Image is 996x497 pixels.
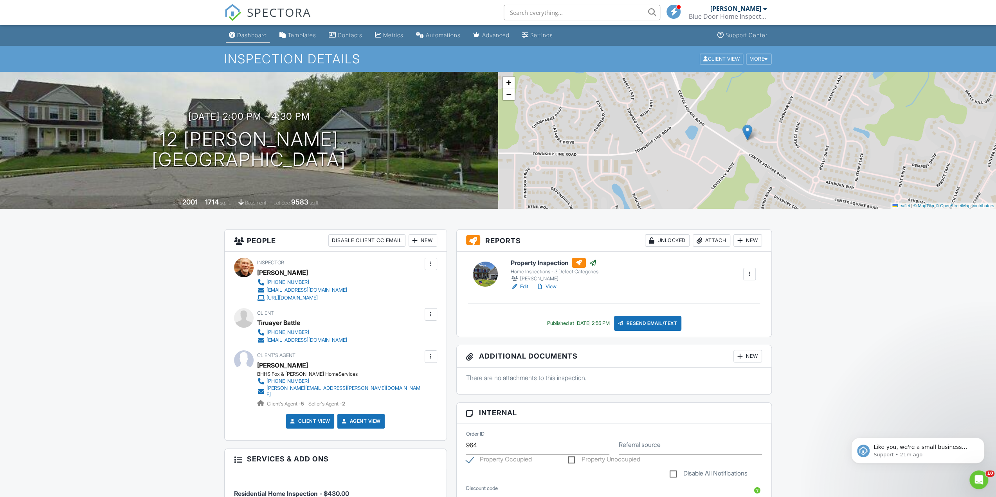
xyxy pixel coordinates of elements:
[237,32,267,38] div: Dashboard
[308,401,345,407] span: Seller's Agent -
[466,431,484,438] label: Order ID
[969,470,988,489] iframe: Intercom live chat
[733,350,762,362] div: New
[645,234,690,247] div: Unlocked
[619,440,661,449] label: Referral source
[257,377,423,385] a: [PHONE_NUMBER]
[466,456,532,465] label: Property Occupied
[670,470,747,479] label: Disable All Notifications
[328,234,405,247] div: Disable Client CC Email
[726,32,767,38] div: Support Center
[226,28,270,43] a: Dashboard
[892,203,910,208] a: Leaflet
[225,449,447,469] h3: Services & Add ons
[457,230,772,252] h3: Reports
[466,373,762,382] p: There are no attachments to this inspection.
[224,52,772,66] h1: Inspection Details
[152,129,346,170] h1: 12 [PERSON_NAME] [GEOGRAPHIC_DATA]
[188,111,310,122] h3: [DATE] 2:00 pm - 4:30 pm
[173,200,181,206] span: Built
[913,203,935,208] a: © MapTiler
[257,359,308,371] a: [PERSON_NAME]
[340,417,380,425] a: Agent View
[693,234,730,247] div: Attach
[503,88,515,100] a: Zoom out
[426,32,461,38] div: Automations
[224,4,241,21] img: The Best Home Inspection Software - Spectora
[288,32,316,38] div: Templates
[267,385,423,398] div: [PERSON_NAME][EMAIL_ADDRESS][PERSON_NAME][DOMAIN_NAME]
[267,401,305,407] span: Client's Agent -
[267,295,318,301] div: [URL][DOMAIN_NAME]
[182,198,198,206] div: 2001
[470,28,513,43] a: Advanced
[291,198,308,206] div: 9583
[267,378,309,384] div: [PHONE_NUMBER]
[301,401,304,407] strong: 5
[506,77,511,87] span: +
[225,230,447,252] h3: People
[267,279,309,285] div: [PHONE_NUMBER]
[504,5,660,20] input: Search everything...
[936,203,994,208] a: © OpenStreetMap contributors
[457,345,772,368] h3: Additional Documents
[413,28,464,43] a: Automations (Basic)
[530,32,553,38] div: Settings
[700,54,743,64] div: Client View
[267,337,347,343] div: [EMAIL_ADDRESS][DOMAIN_NAME]
[257,310,274,316] span: Client
[276,28,319,43] a: Templates
[310,200,319,206] span: sq.ft.
[338,32,362,38] div: Contacts
[267,329,309,336] div: [PHONE_NUMBER]
[733,234,762,247] div: New
[257,267,308,278] div: [PERSON_NAME]
[257,286,347,294] a: [EMAIL_ADDRESS][DOMAIN_NAME]
[742,124,752,140] img: Marker
[547,320,609,327] div: Published at [DATE] 2:55 PM
[457,403,772,423] h3: Internal
[482,32,510,38] div: Advanced
[511,269,598,275] div: Home Inspections - 3 Defect Categories
[466,485,498,492] label: Discount code
[409,234,437,247] div: New
[326,28,366,43] a: Contacts
[257,352,295,358] span: Client's Agent
[257,294,347,302] a: [URL][DOMAIN_NAME]
[372,28,407,43] a: Metrics
[911,203,912,208] span: |
[506,89,511,99] span: −
[689,13,767,20] div: Blue Door Home Inspections
[519,28,556,43] a: Settings
[568,456,640,465] label: Property Unoccupied
[274,200,290,206] span: Lot Size
[511,283,528,291] a: Edit
[257,328,347,336] a: [PHONE_NUMBER]
[511,275,598,283] div: [PERSON_NAME]
[257,371,429,377] div: BHHS Fox & [PERSON_NAME] HomeServices
[699,56,745,61] a: Client View
[614,316,681,331] div: Resend Email/Text
[224,11,311,27] a: SPECTORA
[257,317,300,328] div: Tiruayer Battle
[257,260,284,266] span: Inspector
[245,200,266,206] span: basement
[267,287,347,293] div: [EMAIL_ADDRESS][DOMAIN_NAME]
[839,421,996,476] iframe: Intercom notifications message
[220,200,231,206] span: sq. ft.
[342,401,345,407] strong: 2
[257,336,347,344] a: [EMAIL_ADDRESS][DOMAIN_NAME]
[383,32,403,38] div: Metrics
[503,77,515,88] a: Zoom in
[985,470,994,477] span: 10
[247,4,311,20] span: SPECTORA
[257,385,423,398] a: [PERSON_NAME][EMAIL_ADDRESS][PERSON_NAME][DOMAIN_NAME]
[536,283,557,291] a: View
[511,258,598,283] a: Property Inspection Home Inspections - 3 Defect Categories [PERSON_NAME]
[714,28,771,43] a: Support Center
[710,5,761,13] div: [PERSON_NAME]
